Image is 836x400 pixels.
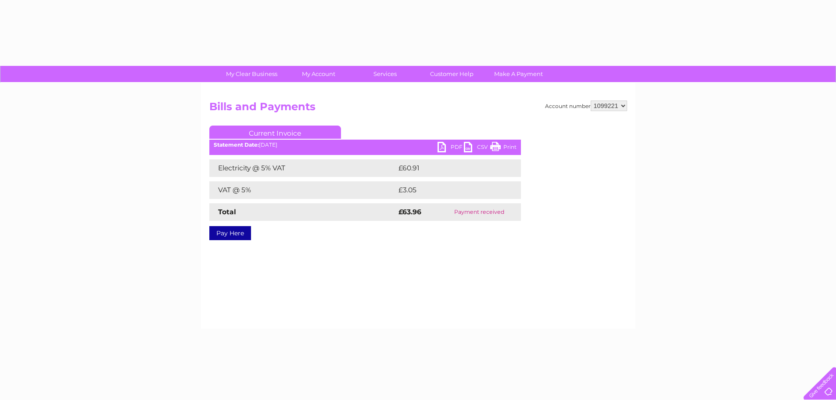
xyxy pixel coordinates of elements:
[398,208,421,216] strong: £63.96
[482,66,555,82] a: Make A Payment
[545,101,627,111] div: Account number
[396,159,502,177] td: £60.91
[396,181,500,199] td: £3.05
[209,181,396,199] td: VAT @ 5%
[438,203,520,221] td: Payment received
[214,141,259,148] b: Statement Date:
[282,66,355,82] a: My Account
[209,226,251,240] a: Pay Here
[209,126,341,139] a: Current Invoice
[490,142,517,155] a: Print
[349,66,421,82] a: Services
[464,142,490,155] a: CSV
[416,66,488,82] a: Customer Help
[209,159,396,177] td: Electricity @ 5% VAT
[209,101,627,117] h2: Bills and Payments
[218,208,236,216] strong: Total
[209,142,521,148] div: [DATE]
[438,142,464,155] a: PDF
[215,66,288,82] a: My Clear Business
